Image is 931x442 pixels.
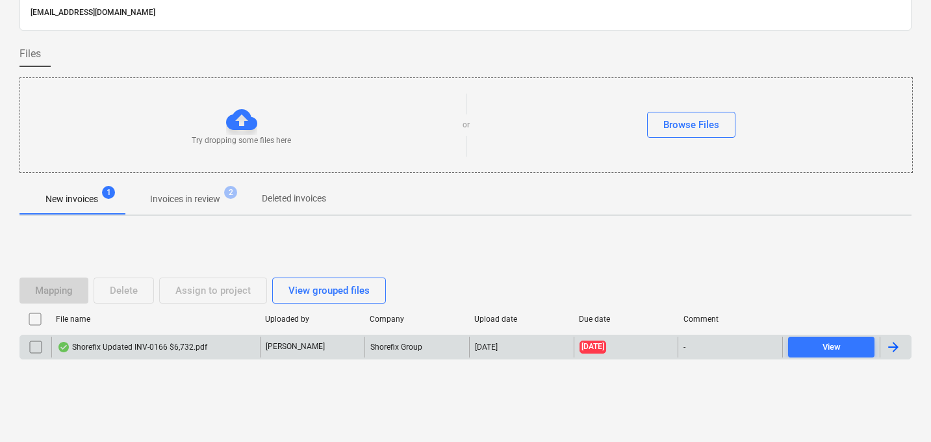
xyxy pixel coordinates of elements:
div: [DATE] [475,343,498,352]
div: Due date [579,315,673,324]
div: Shorefix Updated INV-0166 $6,732.pdf [57,342,207,352]
div: View grouped files [288,282,370,299]
p: New invoices [45,192,98,206]
button: View grouped files [272,278,386,304]
div: Company [370,315,464,324]
span: 1 [102,186,115,199]
span: 2 [224,186,237,199]
button: View [788,337,874,357]
span: Files [19,46,41,62]
div: Try dropping some files hereorBrowse Files [19,77,913,173]
p: Try dropping some files here [192,135,291,146]
p: [EMAIL_ADDRESS][DOMAIN_NAME] [31,6,900,19]
iframe: Chat Widget [866,380,931,442]
div: File name [56,315,255,324]
p: [PERSON_NAME] [266,341,325,352]
div: Upload date [474,315,568,324]
div: - [683,343,685,352]
button: Browse Files [647,112,735,138]
span: [DATE] [580,341,606,353]
div: Shorefix Group [364,337,469,357]
p: or [463,120,470,131]
div: Uploaded by [265,315,359,324]
p: Deleted invoices [262,192,326,205]
div: Browse Files [663,116,719,133]
p: Invoices in review [150,192,220,206]
div: Comment [683,315,778,324]
div: OCR finished [57,342,70,352]
div: View [823,340,841,355]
